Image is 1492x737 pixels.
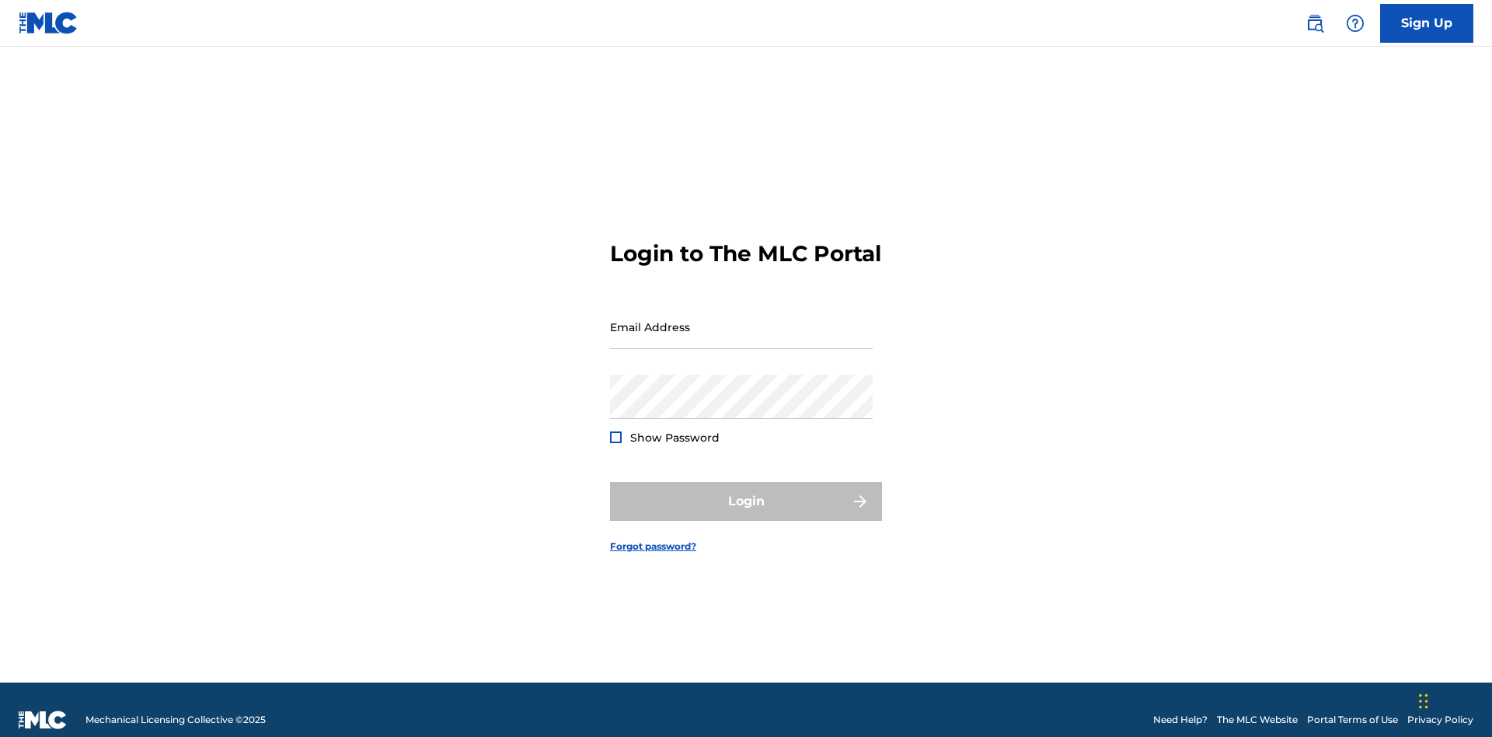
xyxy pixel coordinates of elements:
[1217,713,1298,727] a: The MLC Website
[630,431,720,445] span: Show Password
[19,711,67,729] img: logo
[1307,713,1398,727] a: Portal Terms of Use
[1419,678,1428,725] div: Drag
[1299,8,1330,39] a: Public Search
[1380,4,1473,43] a: Sign Up
[1407,713,1473,727] a: Privacy Policy
[85,713,266,727] span: Mechanical Licensing Collective © 2025
[610,240,881,267] h3: Login to The MLC Portal
[1153,713,1208,727] a: Need Help?
[1414,662,1492,737] iframe: Chat Widget
[1305,14,1324,33] img: search
[1340,8,1371,39] div: Help
[610,540,696,554] a: Forgot password?
[1346,14,1365,33] img: help
[19,12,78,34] img: MLC Logo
